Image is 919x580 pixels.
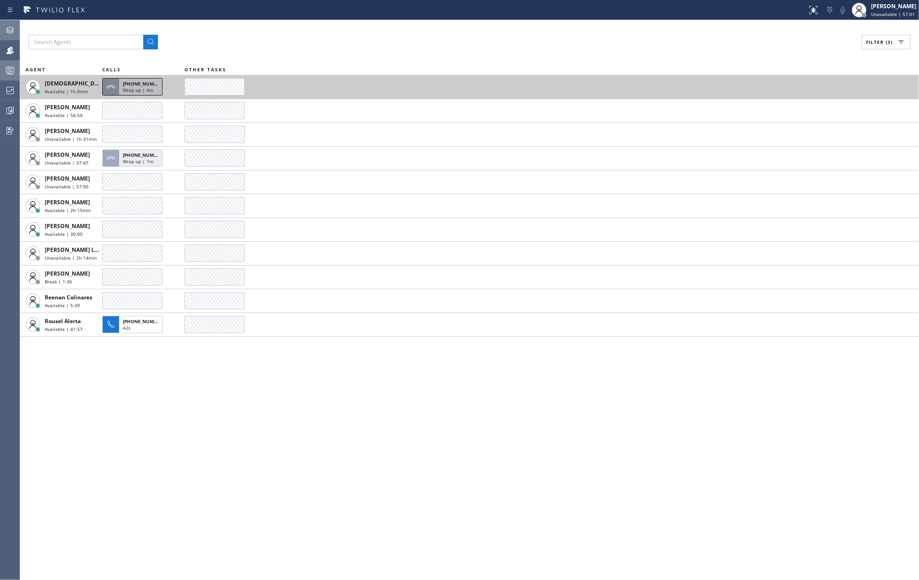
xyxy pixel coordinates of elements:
span: [PERSON_NAME] [45,198,90,206]
span: [DEMOGRAPHIC_DATA][PERSON_NAME] [45,80,152,87]
span: [PHONE_NUMBER] [123,318,164,325]
span: OTHER TASKS [184,66,226,73]
span: [PERSON_NAME] [45,127,90,135]
button: [PHONE_NUMBER]Wrap up | 1m [102,147,165,170]
span: Unavailable | 2h 14min [45,255,97,261]
span: 42s [123,325,131,331]
span: Available | 41:57 [45,326,83,332]
span: Available | 5:39 [45,302,80,309]
span: Unavailable | 57:01 [871,11,915,17]
input: Search Agents [28,35,143,49]
span: [PERSON_NAME] [45,270,90,277]
span: [PERSON_NAME] Ledelbeth [PERSON_NAME] [45,246,166,254]
span: [PHONE_NUMBER] [123,152,164,158]
span: [PERSON_NAME] [45,103,90,111]
span: [PERSON_NAME] [45,151,90,159]
button: Mute [836,4,849,16]
span: Wrap up | 1m [123,158,153,165]
span: [PERSON_NAME] [45,175,90,182]
span: Available | 2h 15min [45,207,91,213]
span: CALLS [102,66,121,73]
span: Break | 1:36 [45,278,72,285]
span: Available | 30:00 [45,231,83,237]
button: Filter (3) [862,35,911,49]
div: [PERSON_NAME] [871,2,916,10]
span: [PHONE_NUMBER] [123,80,164,87]
button: [PHONE_NUMBER]42s [102,313,165,336]
span: Available | 56:54 [45,112,83,118]
button: [PHONE_NUMBER]Wrap up | 4m [102,75,165,98]
span: Unavailable | 57:00 [45,183,89,190]
span: Rousel Alerta [45,317,81,325]
span: [PERSON_NAME] [45,222,90,230]
span: Wrap up | 4m [123,87,153,93]
span: Unavailable | 37:47 [45,160,89,166]
span: Reenan Colinares [45,293,92,301]
span: Filter (3) [866,39,893,45]
span: Available | 1h 8min [45,88,88,95]
span: AGENT [26,66,46,73]
span: Unavailable | 1h 31min [45,136,97,142]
